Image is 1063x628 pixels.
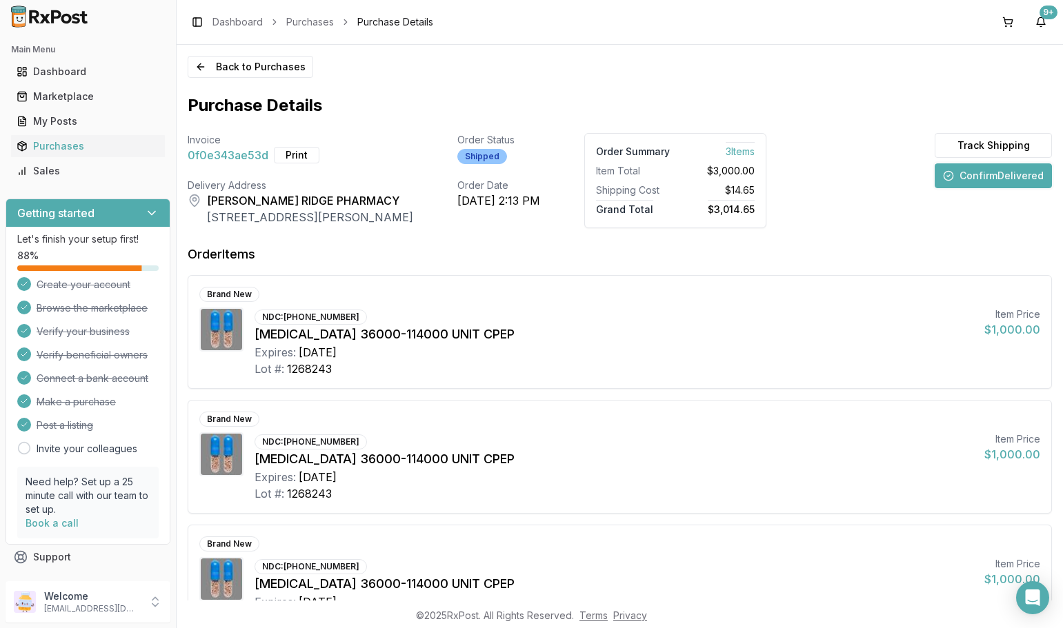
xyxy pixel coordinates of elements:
div: Order Items [188,245,255,264]
div: Invoice [188,133,413,147]
div: Marketplace [17,90,159,103]
div: Expires: [255,594,296,610]
div: [STREET_ADDRESS][PERSON_NAME] [207,209,413,225]
div: $1,000.00 [984,321,1040,338]
div: Item Total [596,164,670,178]
div: Item Price [984,432,1040,446]
button: Purchases [6,135,170,157]
p: [EMAIL_ADDRESS][DOMAIN_NAME] [44,603,140,614]
a: Purchases [286,15,334,29]
div: [MEDICAL_DATA] 36000-114000 UNIT CPEP [255,449,973,469]
p: Let's finish your setup first! [17,232,159,246]
span: Create your account [37,278,130,292]
a: My Posts [11,109,165,134]
a: Book a call [26,517,79,529]
div: Lot #: [255,361,284,377]
span: 88 % [17,249,39,263]
button: My Posts [6,110,170,132]
div: [MEDICAL_DATA] 36000-114000 UNIT CPEP [255,574,973,594]
span: Purchase Details [357,15,433,29]
a: Purchases [11,134,165,159]
img: RxPost Logo [6,6,94,28]
div: 1268243 [287,485,332,502]
button: Feedback [6,569,170,594]
div: Brand New [199,287,259,302]
div: [DATE] [299,594,337,610]
span: Connect a bank account [37,372,148,385]
button: Print [274,147,319,163]
span: Grand Total [596,200,653,215]
img: Creon 36000-114000 UNIT CPEP [201,309,242,350]
nav: breadcrumb [212,15,433,29]
span: Post a listing [37,418,93,432]
div: Brand New [199,412,259,427]
div: Sales [17,164,159,178]
div: 1268243 [287,361,332,377]
div: Delivery Address [188,179,413,192]
div: NDC: [PHONE_NUMBER] [255,310,367,325]
h3: Getting started [17,205,95,221]
div: [DATE] 2:13 PM [457,192,540,209]
div: Expires: [255,344,296,361]
a: Marketplace [11,84,165,109]
span: Verify your business [37,325,130,338]
div: Order Date [457,179,540,192]
button: Back to Purchases [188,56,313,78]
button: Marketplace [6,85,170,108]
div: 9+ [1040,6,1057,19]
span: $3,014.65 [708,200,755,215]
span: 0f0e343ae53d [188,147,268,163]
a: Dashboard [212,15,263,29]
button: Track Shipping [935,133,1052,158]
div: Order Summary [596,145,670,159]
span: $3,000.00 [707,164,755,178]
span: 3 Item s [726,142,755,157]
p: Need help? Set up a 25 minute call with our team to set up. [26,475,150,516]
div: Brand New [199,536,259,551]
a: Sales [11,159,165,183]
p: Welcome [44,589,140,603]
button: Sales [6,160,170,182]
div: Open Intercom Messenger [1016,581,1049,614]
div: NDC: [PHONE_NUMBER] [255,434,367,449]
img: Creon 36000-114000 UNIT CPEP [201,558,242,600]
span: Make a purchase [37,395,116,409]
h1: Purchase Details [188,94,322,117]
div: [DATE] [299,344,337,361]
div: [DATE] [299,469,337,485]
img: Creon 36000-114000 UNIT CPEP [201,434,242,475]
a: Privacy [613,609,647,621]
button: Dashboard [6,61,170,83]
a: Terms [579,609,608,621]
img: User avatar [14,591,36,613]
div: NDC: [PHONE_NUMBER] [255,559,367,574]
button: Support [6,545,170,569]
div: $1,000.00 [984,571,1040,587]
span: Browse the marketplace [37,301,148,315]
div: [MEDICAL_DATA] 36000-114000 UNIT CPEP [255,325,973,344]
h2: Main Menu [11,44,165,55]
div: My Posts [17,114,159,128]
button: ConfirmDelivered [935,163,1052,188]
div: Purchases [17,139,159,153]
div: Item Price [984,557,1040,571]
div: Shipped [457,149,507,164]
a: Invite your colleagues [37,442,137,456]
button: 9+ [1030,11,1052,33]
div: Item Price [984,307,1040,321]
div: Lot #: [255,485,284,502]
span: Verify beneficial owners [37,348,148,362]
div: [PERSON_NAME] RIDGE PHARMACY [207,192,413,209]
div: $14.65 [681,183,755,197]
div: Expires: [255,469,296,485]
div: $1,000.00 [984,446,1040,463]
div: Order Status [457,133,540,147]
span: Feedback [33,575,80,589]
div: Dashboard [17,65,159,79]
div: Shipping Cost [596,183,670,197]
a: Dashboard [11,59,165,84]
